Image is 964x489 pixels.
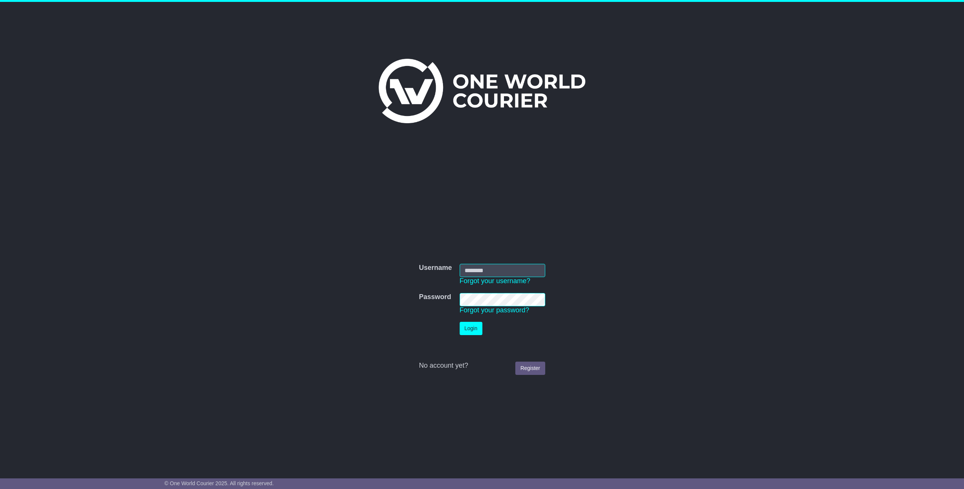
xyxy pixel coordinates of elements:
[460,322,482,335] button: Login
[419,293,451,301] label: Password
[379,59,585,123] img: One World
[515,362,545,375] a: Register
[460,306,529,314] a: Forgot your password?
[460,277,530,285] a: Forgot your username?
[419,362,545,370] div: No account yet?
[164,480,274,486] span: © One World Courier 2025. All rights reserved.
[419,264,452,272] label: Username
